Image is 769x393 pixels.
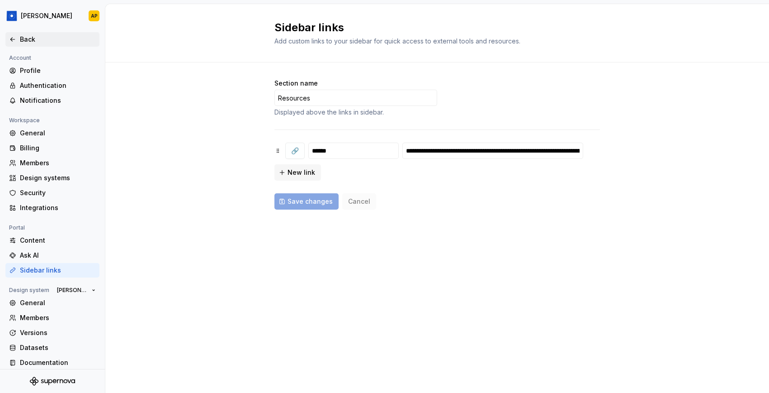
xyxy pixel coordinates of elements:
[57,287,88,294] span: [PERSON_NAME]
[20,313,96,322] div: Members
[5,141,99,155] a: Billing
[5,233,99,248] a: Content
[5,32,99,47] a: Back
[5,355,99,370] a: Documentation
[20,328,96,337] div: Versions
[274,108,437,117] div: Displayed above the links in sidebar.
[274,164,321,181] button: New link
[5,115,43,126] div: Workspace
[5,53,35,63] div: Account
[20,358,96,367] div: Documentation
[274,20,589,35] h2: Sidebar links
[285,143,305,159] button: 🔗
[6,10,17,21] img: 049812b6-2877-400d-9dc9-987621144c16.png
[20,251,96,260] div: Ask AI
[5,326,99,340] a: Versions
[30,377,75,386] svg: Supernova Logo
[274,37,520,45] span: Add custom links to your sidebar for quick access to external tools and resources.
[5,201,99,215] a: Integrations
[20,343,96,352] div: Datasets
[5,78,99,93] a: Authentication
[20,96,96,105] div: Notifications
[5,285,53,296] div: Design system
[2,6,103,26] button: [PERSON_NAME]AP
[20,66,96,75] div: Profile
[20,158,96,168] div: Members
[288,168,315,177] span: New link
[20,35,96,44] div: Back
[20,298,96,307] div: General
[5,311,99,325] a: Members
[5,248,99,263] a: Ask AI
[5,263,99,278] a: Sidebar links
[20,236,96,245] div: Content
[20,81,96,90] div: Authentication
[5,126,99,140] a: General
[20,144,96,153] div: Billing
[5,340,99,355] a: Datasets
[274,79,318,88] label: Section name
[21,11,72,20] div: [PERSON_NAME]
[5,63,99,78] a: Profile
[5,156,99,170] a: Members
[20,203,96,212] div: Integrations
[91,12,98,19] div: AP
[5,296,99,310] a: General
[5,222,28,233] div: Portal
[20,173,96,182] div: Design systems
[5,171,99,185] a: Design systems
[20,188,96,197] div: Security
[5,93,99,108] a: Notifications
[20,129,96,138] div: General
[291,146,299,155] span: 🔗
[20,266,96,275] div: Sidebar links
[5,186,99,200] a: Security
